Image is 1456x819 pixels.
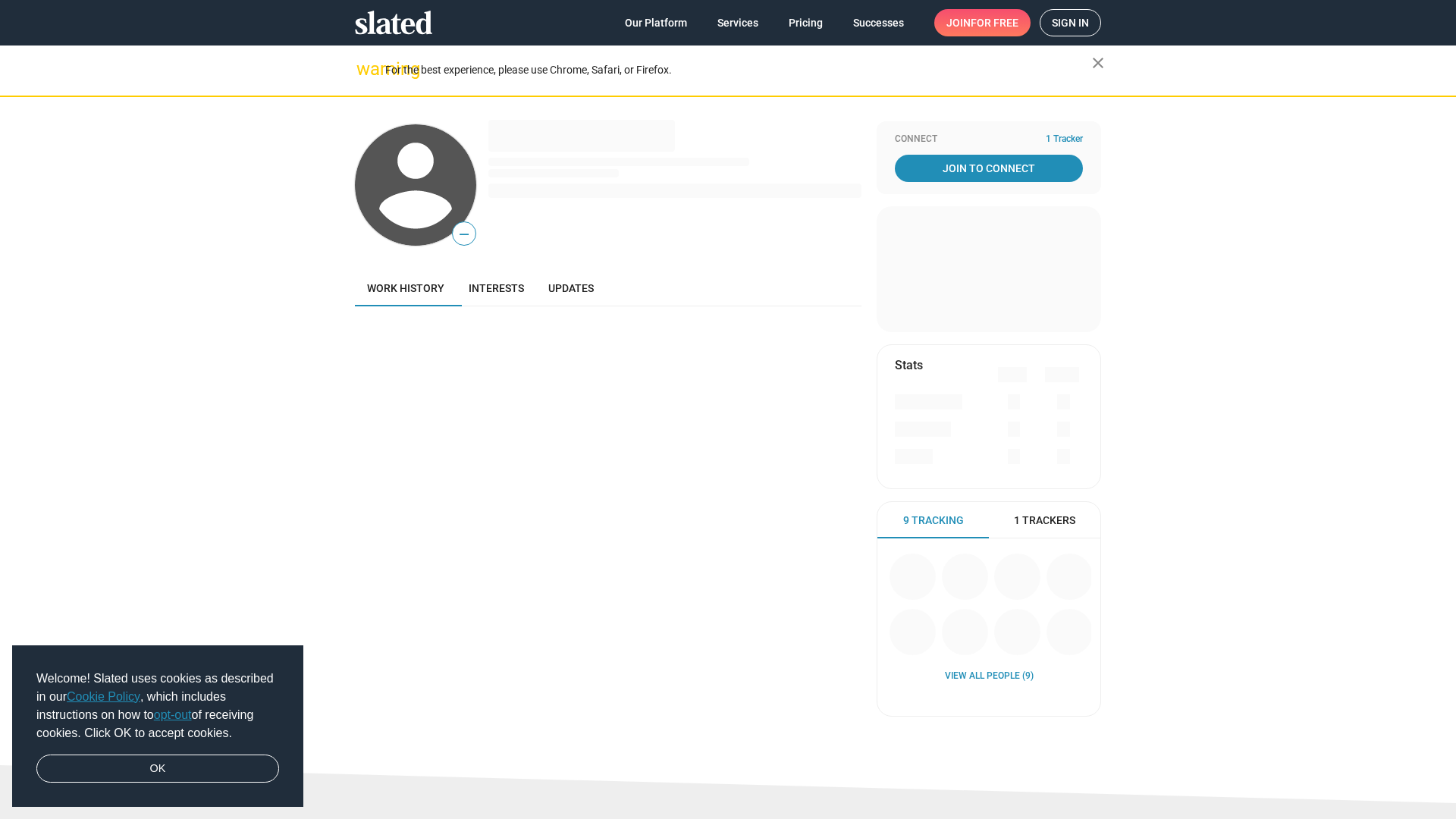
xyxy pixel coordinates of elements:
[705,9,770,36] a: Services
[895,133,1083,146] div: Connect
[1089,54,1107,72] mat-icon: close
[355,270,457,306] a: Work history
[536,270,606,306] a: Updates
[1046,133,1083,146] span: 1 Tracker
[789,9,823,36] span: Pricing
[945,670,1034,682] a: View all People (9)
[934,9,1031,36] a: Joinfor free
[469,282,524,294] span: Interests
[777,9,835,36] a: Pricing
[895,357,923,373] mat-card-title: Stats
[853,9,904,36] span: Successes
[457,270,536,306] a: Interests
[453,224,475,244] span: —
[385,60,1092,80] div: For the best experience, please use Chrome, Safari, or Firefox.
[971,9,1018,36] span: for free
[1052,10,1089,36] span: Sign in
[1040,9,1101,36] a: Sign in
[898,155,1080,182] span: Join To Connect
[548,282,594,294] span: Updates
[895,155,1083,182] a: Join To Connect
[946,9,1018,36] span: Join
[841,9,916,36] a: Successes
[12,645,303,808] div: cookieconsent
[36,755,279,783] a: dismiss cookie message
[717,9,758,36] span: Services
[67,690,140,703] a: Cookie Policy
[1014,513,1075,528] span: 1 Trackers
[367,282,444,294] span: Work history
[625,9,687,36] span: Our Platform
[36,670,279,742] span: Welcome! Slated uses cookies as described in our , which includes instructions on how to of recei...
[154,708,192,721] a: opt-out
[356,60,375,78] mat-icon: warning
[903,513,964,528] span: 9 Tracking
[613,9,699,36] a: Our Platform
